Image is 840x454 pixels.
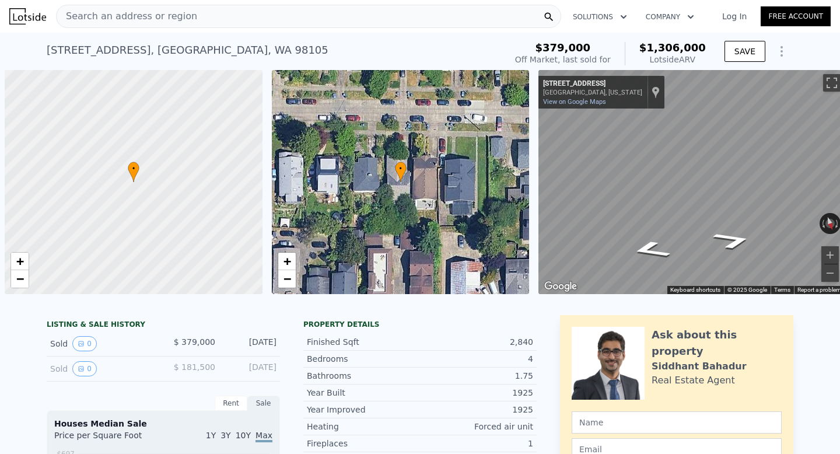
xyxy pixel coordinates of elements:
[278,270,296,288] a: Zoom out
[543,79,642,89] div: [STREET_ADDRESS]
[236,431,251,440] span: 10Y
[11,253,29,270] a: Zoom in
[307,336,420,348] div: Finished Sqft
[420,404,533,415] div: 1925
[395,162,407,182] div: •
[16,271,24,286] span: −
[16,254,24,268] span: +
[420,421,533,432] div: Forced air unit
[303,320,537,329] div: Property details
[128,162,139,182] div: •
[761,6,831,26] a: Free Account
[206,431,216,440] span: 1Y
[247,396,280,411] div: Sale
[72,336,97,351] button: View historical data
[50,336,154,351] div: Sold
[535,41,591,54] span: $379,000
[820,213,826,234] button: Rotate counterclockwise
[821,246,839,264] button: Zoom in
[420,387,533,399] div: 1925
[54,429,163,448] div: Price per Square Foot
[639,41,706,54] span: $1,306,000
[128,163,139,174] span: •
[395,163,407,174] span: •
[11,270,29,288] a: Zoom out
[774,287,790,293] a: Terms (opens in new tab)
[57,9,197,23] span: Search an address or region
[283,254,290,268] span: +
[652,327,782,359] div: Ask about this property
[220,431,230,440] span: 3Y
[307,421,420,432] div: Heating
[307,370,420,382] div: Bathrooms
[307,404,420,415] div: Year Improved
[543,89,642,96] div: [GEOGRAPHIC_DATA], [US_STATE]
[614,236,687,263] path: Go East, NE 51st St
[420,370,533,382] div: 1.75
[278,253,296,270] a: Zoom in
[72,361,97,376] button: View historical data
[256,431,272,442] span: Max
[821,264,839,282] button: Zoom out
[420,353,533,365] div: 4
[822,212,838,235] button: Reset the view
[47,42,328,58] div: [STREET_ADDRESS] , [GEOGRAPHIC_DATA] , WA 98105
[515,54,611,65] div: Off Market, last sold for
[563,6,636,27] button: Solutions
[215,396,247,411] div: Rent
[639,54,706,65] div: Lotside ARV
[543,98,606,106] a: View on Google Maps
[652,359,747,373] div: Siddhant Bahadur
[174,362,215,372] span: $ 181,500
[670,286,720,294] button: Keyboard shortcuts
[307,387,420,399] div: Year Built
[652,86,660,99] a: Show location on map
[770,40,793,63] button: Show Options
[307,353,420,365] div: Bedrooms
[54,418,272,429] div: Houses Median Sale
[636,6,703,27] button: Company
[541,279,580,294] img: Google
[420,438,533,449] div: 1
[572,411,782,434] input: Name
[541,279,580,294] a: Open this area in Google Maps (opens a new window)
[696,227,769,253] path: Go West, NE 51st St
[9,8,46,25] img: Lotside
[708,11,761,22] a: Log In
[225,336,276,351] div: [DATE]
[50,361,154,376] div: Sold
[420,336,533,348] div: 2,840
[283,271,290,286] span: −
[225,361,276,376] div: [DATE]
[724,41,765,62] button: SAVE
[652,373,735,387] div: Real Estate Agent
[307,438,420,449] div: Fireplaces
[727,287,767,293] span: © 2025 Google
[47,320,280,331] div: LISTING & SALE HISTORY
[174,337,215,347] span: $ 379,000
